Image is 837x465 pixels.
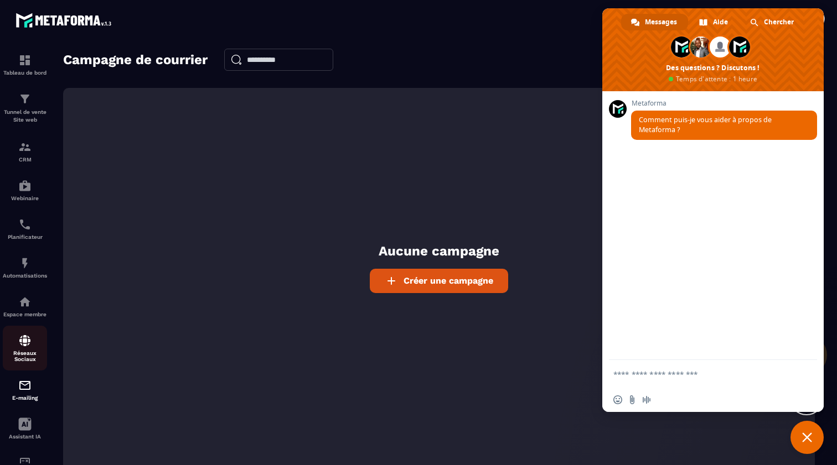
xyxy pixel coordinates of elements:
[3,195,47,201] p: Webinaire
[790,421,824,454] div: Fermer le chat
[18,257,32,270] img: automations
[18,54,32,67] img: formation
[3,326,47,370] a: social-networksocial-networkRéseaux Sociaux
[3,370,47,409] a: emailemailE-mailing
[613,369,788,379] textarea: Entrez votre message...
[18,140,32,154] img: formation
[18,179,32,192] img: automations
[18,379,32,392] img: email
[740,14,805,30] div: Chercher
[645,14,677,30] span: Messages
[18,295,32,309] img: automations
[3,287,47,326] a: automationsautomationsEspace membre
[3,210,47,248] a: schedulerschedulerPlanificateur
[3,350,47,362] p: Réseaux Sociaux
[613,395,622,404] span: Insérer un emoji
[3,156,47,163] p: CRM
[628,395,637,404] span: Envoyer un fichier
[18,218,32,231] img: scheduler
[379,242,499,260] p: Aucune campagne
[3,132,47,171] a: formationformationCRM
[15,10,115,30] img: logo
[3,311,47,317] p: Espace membre
[764,14,794,30] span: Chercher
[3,45,47,84] a: formationformationTableau de bord
[3,273,47,279] p: Automatisations
[639,115,772,134] span: Comment puis-je vous aider à propos de Metaforma ?
[3,248,47,287] a: automationsautomationsAutomatisations
[689,14,739,30] div: Aide
[3,84,47,132] a: formationformationTunnel de vente Site web
[18,334,32,347] img: social-network
[621,14,688,30] div: Messages
[18,92,32,106] img: formation
[3,395,47,401] p: E-mailing
[3,108,47,124] p: Tunnel de vente Site web
[631,100,817,107] span: Metaforma
[3,409,47,448] a: Assistant IA
[3,234,47,240] p: Planificateur
[642,395,651,404] span: Message audio
[63,49,208,71] h2: Campagne de courrier
[3,70,47,76] p: Tableau de bord
[713,14,728,30] span: Aide
[3,171,47,210] a: automationsautomationsWebinaire
[370,269,508,293] a: Créer une campagne
[3,433,47,440] p: Assistant IA
[404,275,493,286] span: Créer une campagne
